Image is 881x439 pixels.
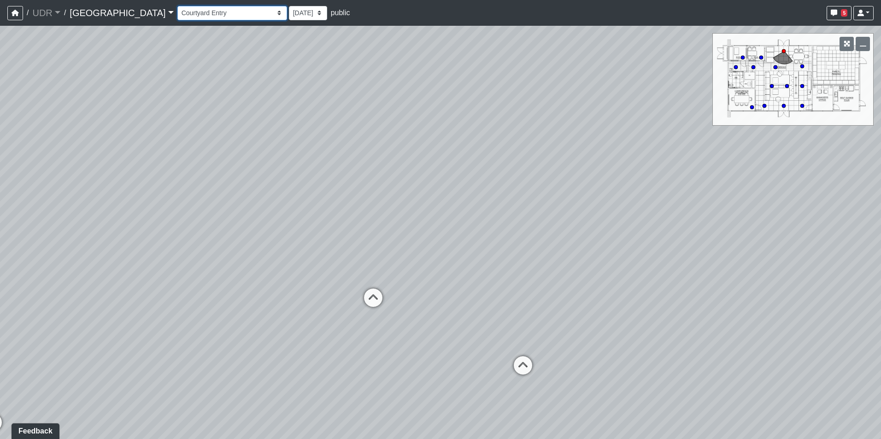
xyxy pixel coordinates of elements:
iframe: Ybug feedback widget [7,421,61,439]
a: UDR [32,4,60,22]
span: / [60,4,70,22]
span: / [23,4,32,22]
span: public [331,9,350,17]
a: [GEOGRAPHIC_DATA] [70,4,173,22]
span: 5 [841,9,847,17]
button: 5 [827,6,852,20]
